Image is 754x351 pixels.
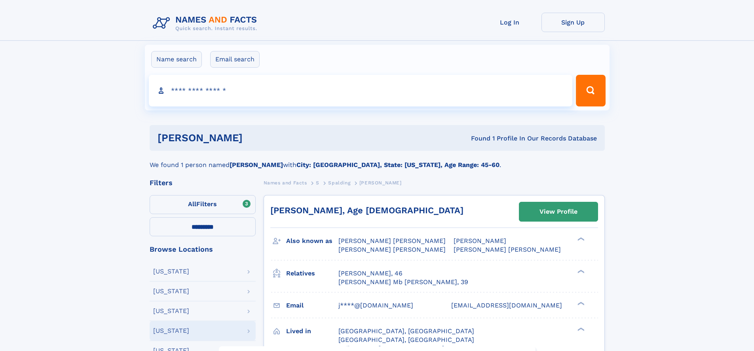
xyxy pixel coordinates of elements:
[158,133,357,143] h1: [PERSON_NAME]
[153,268,189,275] div: [US_STATE]
[151,51,202,68] label: Name search
[286,267,338,280] h3: Relatives
[316,180,319,186] span: S
[150,179,256,186] div: Filters
[576,75,605,106] button: Search Button
[316,178,319,188] a: S
[150,151,605,170] div: We found 1 person named with .
[338,246,446,253] span: [PERSON_NAME] [PERSON_NAME]
[188,200,196,208] span: All
[338,336,474,343] span: [GEOGRAPHIC_DATA], [GEOGRAPHIC_DATA]
[210,51,260,68] label: Email search
[359,180,402,186] span: [PERSON_NAME]
[153,328,189,334] div: [US_STATE]
[328,178,350,188] a: Spalding
[153,288,189,294] div: [US_STATE]
[230,161,283,169] b: [PERSON_NAME]
[357,134,597,143] div: Found 1 Profile In Our Records Database
[286,324,338,338] h3: Lived in
[150,246,256,253] div: Browse Locations
[541,13,605,32] a: Sign Up
[153,308,189,314] div: [US_STATE]
[338,327,474,335] span: [GEOGRAPHIC_DATA], [GEOGRAPHIC_DATA]
[451,302,562,309] span: [EMAIL_ADDRESS][DOMAIN_NAME]
[519,202,598,221] a: View Profile
[264,178,307,188] a: Names and Facts
[454,237,506,245] span: [PERSON_NAME]
[575,326,585,332] div: ❯
[478,13,541,32] a: Log In
[286,299,338,312] h3: Email
[150,13,264,34] img: Logo Names and Facts
[328,180,350,186] span: Spalding
[270,205,463,215] a: [PERSON_NAME], Age [DEMOGRAPHIC_DATA]
[286,234,338,248] h3: Also known as
[338,237,446,245] span: [PERSON_NAME] [PERSON_NAME]
[539,203,577,221] div: View Profile
[338,278,468,286] a: [PERSON_NAME] Mb [PERSON_NAME], 39
[575,237,585,242] div: ❯
[149,75,573,106] input: search input
[150,195,256,214] label: Filters
[338,269,403,278] a: [PERSON_NAME], 46
[575,269,585,274] div: ❯
[296,161,500,169] b: City: [GEOGRAPHIC_DATA], State: [US_STATE], Age Range: 45-60
[454,246,561,253] span: [PERSON_NAME] [PERSON_NAME]
[575,301,585,306] div: ❯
